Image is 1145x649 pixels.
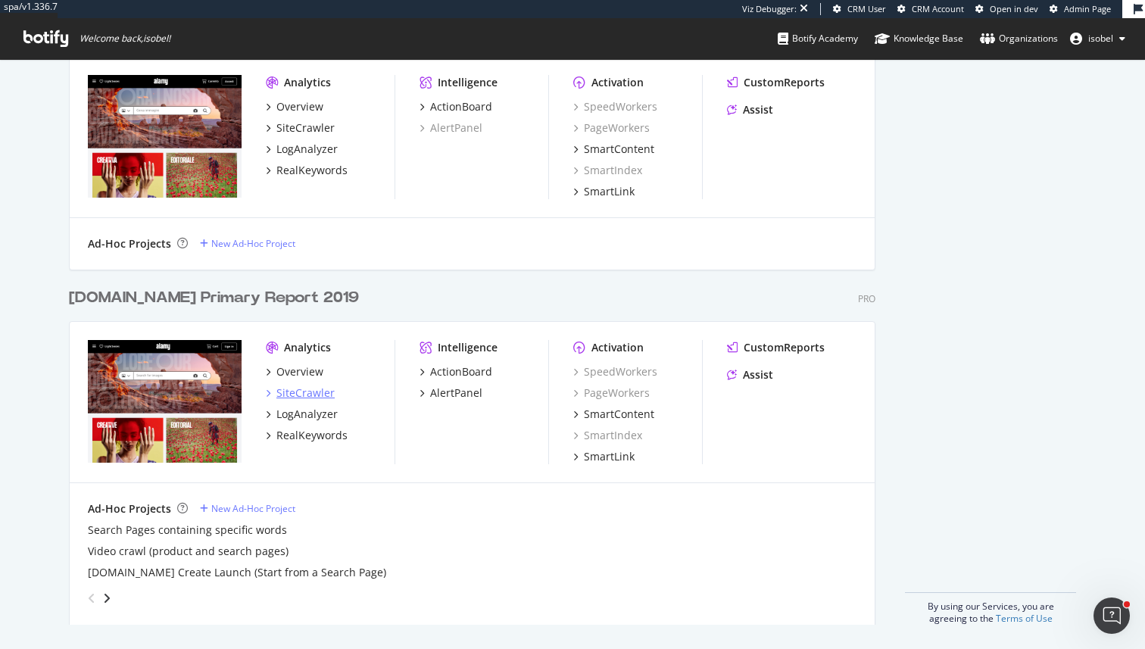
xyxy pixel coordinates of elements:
div: Botify Academy [778,31,858,46]
a: Overview [266,99,323,114]
a: Video crawl (product and search pages) [88,544,289,559]
a: Open in dev [975,3,1038,15]
div: angle-left [82,586,101,610]
a: RealKeywords [266,428,348,443]
a: SmartLink [573,449,635,464]
div: [DOMAIN_NAME] Primary Report 2019 [69,287,359,309]
a: Botify Academy [778,18,858,59]
a: SpeedWorkers [573,99,657,114]
span: Admin Page [1064,3,1111,14]
a: SiteCrawler [266,385,335,401]
a: SmartContent [573,142,654,157]
div: Assist [743,367,773,382]
div: SiteCrawler [276,120,335,136]
div: New Ad-Hoc Project [211,502,295,515]
div: Assist [743,102,773,117]
div: Organizations [980,31,1058,46]
div: LogAnalyzer [276,142,338,157]
a: ActionBoard [420,99,492,114]
div: Activation [591,340,644,355]
a: SpeedWorkers [573,364,657,379]
a: SmartIndex [573,428,642,443]
a: ActionBoard [420,364,492,379]
a: CustomReports [727,340,825,355]
div: ActionBoard [430,364,492,379]
div: SmartContent [584,407,654,422]
div: Intelligence [438,340,498,355]
div: New Ad-Hoc Project [211,237,295,250]
div: CustomReports [744,340,825,355]
div: SiteCrawler [276,385,335,401]
img: alamy.it [88,75,242,198]
a: LogAnalyzer [266,407,338,422]
div: By using our Services, you are agreeing to the [905,592,1076,625]
a: Search Pages containing specific words [88,523,287,538]
div: Ad-Hoc Projects [88,236,171,251]
div: AlertPanel [430,385,482,401]
span: Open in dev [990,3,1038,14]
a: SmartContent [573,407,654,422]
a: SmartLink [573,184,635,199]
div: Analytics [284,340,331,355]
img: alamy.com [88,340,242,463]
div: RealKeywords [276,163,348,178]
div: Pro [858,292,875,305]
div: Ad-Hoc Projects [88,501,171,516]
div: Overview [276,364,323,379]
iframe: Intercom live chat [1094,598,1130,634]
span: isobel [1088,32,1113,45]
a: Admin Page [1050,3,1111,15]
a: Assist [727,102,773,117]
a: New Ad-Hoc Project [200,502,295,515]
a: AlertPanel [420,120,482,136]
a: CustomReports [727,75,825,90]
div: Viz Debugger: [742,3,797,15]
a: LogAnalyzer [266,142,338,157]
a: CRM User [833,3,886,15]
a: SiteCrawler [266,120,335,136]
div: SmartContent [584,142,654,157]
div: LogAnalyzer [276,407,338,422]
a: New Ad-Hoc Project [200,237,295,250]
a: Knowledge Base [875,18,963,59]
div: angle-right [101,591,112,606]
div: Intelligence [438,75,498,90]
a: Organizations [980,18,1058,59]
div: Overview [276,99,323,114]
a: RealKeywords [266,163,348,178]
button: isobel [1058,27,1137,51]
div: Analytics [284,75,331,90]
a: CRM Account [897,3,964,15]
a: [DOMAIN_NAME] Create Launch (Start from a Search Page) [88,565,386,580]
span: CRM User [847,3,886,14]
a: Assist [727,367,773,382]
a: Terms of Use [996,612,1053,625]
a: AlertPanel [420,385,482,401]
div: SmartLink [584,184,635,199]
div: ActionBoard [430,99,492,114]
a: PageWorkers [573,385,650,401]
div: RealKeywords [276,428,348,443]
a: SmartIndex [573,163,642,178]
div: Knowledge Base [875,31,963,46]
span: Welcome back, isobel ! [80,33,170,45]
div: CustomReports [744,75,825,90]
div: Activation [591,75,644,90]
a: [DOMAIN_NAME] Primary Report 2019 [69,287,365,309]
div: SmartLink [584,449,635,464]
a: Overview [266,364,323,379]
a: PageWorkers [573,120,650,136]
span: CRM Account [912,3,964,14]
